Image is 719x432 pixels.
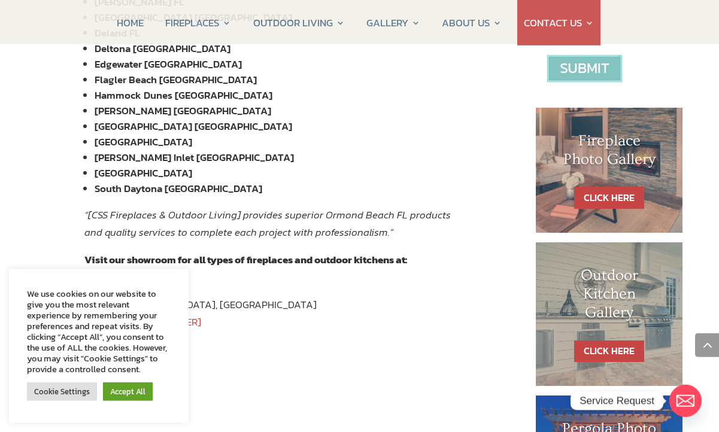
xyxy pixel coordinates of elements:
li: [GEOGRAPHIC_DATA] [95,165,469,181]
a: Accept All [103,382,153,401]
li: South Daytona [GEOGRAPHIC_DATA] [95,181,469,196]
a: CLICK HERE [574,187,644,209]
a: Cookie Settings [27,382,97,401]
li: Edgewater [GEOGRAPHIC_DATA] [95,56,469,72]
li: Deltona [GEOGRAPHIC_DATA] [95,41,469,56]
p: [STREET_ADDRESS], #8A in [GEOGRAPHIC_DATA], [GEOGRAPHIC_DATA] [84,279,469,331]
em: “[CSS Fireplaces & Outdoor Living] provides superior Ormond Beach FL products and quality service... [84,207,451,240]
li: Hammock Dunes [GEOGRAPHIC_DATA] [95,87,469,103]
h1: Outdoor Kitchen Gallery [560,266,659,328]
li: Flagler Beach [GEOGRAPHIC_DATA] [95,72,469,87]
li: [GEOGRAPHIC_DATA] [GEOGRAPHIC_DATA] [95,118,469,134]
li: [PERSON_NAME] [GEOGRAPHIC_DATA] [95,103,469,118]
li: [PERSON_NAME] Inlet [GEOGRAPHIC_DATA] [95,150,469,165]
li: [GEOGRAPHIC_DATA] [95,134,469,150]
strong: Visit our showroom for all types of fireplaces and outdoor kitchens at: [84,252,407,267]
h1: Fireplace Photo Gallery [560,132,659,175]
a: Email [669,385,702,417]
div: We use cookies on our website to give you the most relevant experience by remembering your prefer... [27,288,171,375]
input: Submit [547,55,622,82]
a: CLICK HERE [574,340,644,363]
